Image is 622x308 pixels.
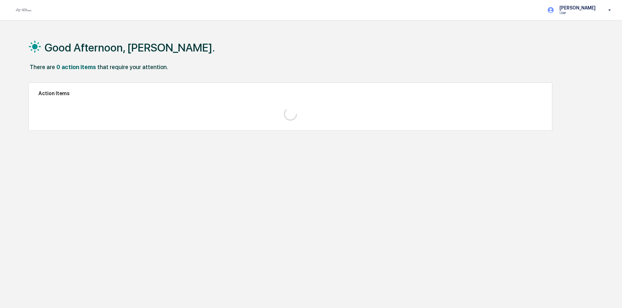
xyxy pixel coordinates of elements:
div: that require your attention. [97,64,168,70]
p: [PERSON_NAME] [554,5,599,10]
p: User [554,10,599,15]
img: logo [16,8,31,12]
h1: Good Afternoon, [PERSON_NAME]. [45,41,215,54]
div: 0 action items [56,64,96,70]
h2: Action Items [38,90,542,96]
div: There are [30,64,55,70]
